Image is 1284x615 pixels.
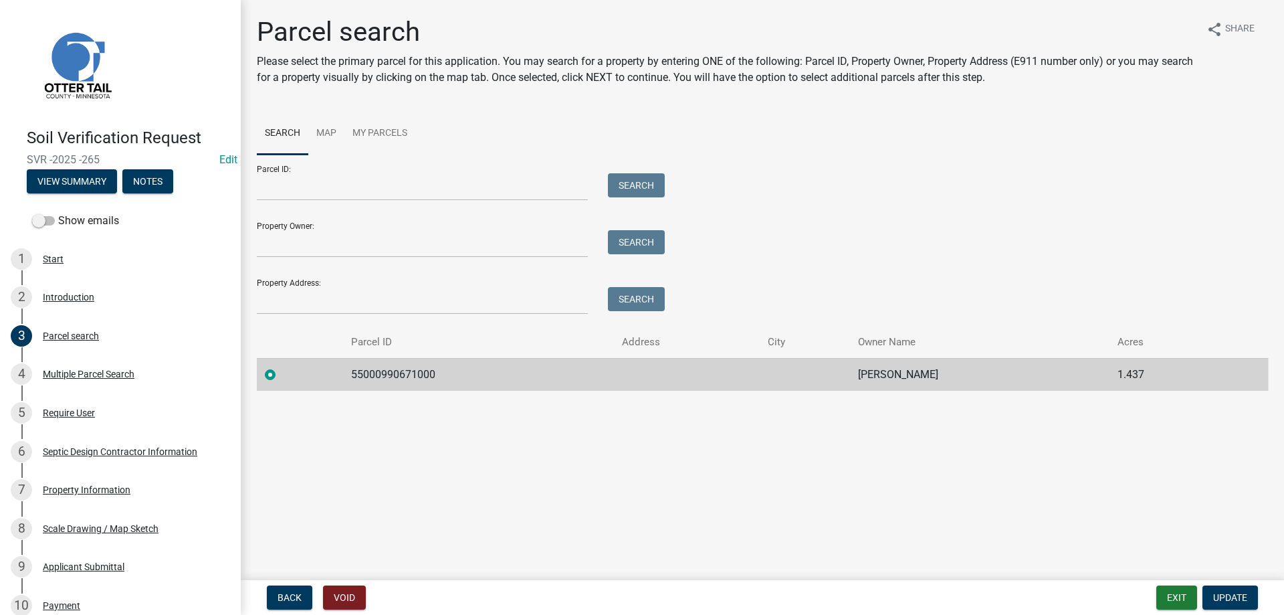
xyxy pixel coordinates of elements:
div: 1 [11,248,32,270]
span: Update [1213,592,1247,603]
button: Back [267,586,312,610]
button: shareShare [1196,16,1265,42]
wm-modal-confirm: Notes [122,177,173,187]
div: Scale Drawing / Map Sketch [43,524,158,533]
button: Update [1202,586,1258,610]
wm-modal-confirm: Edit Application Number [219,153,237,166]
h1: Parcel search [257,16,1196,48]
span: SVR -2025 -265 [27,153,214,166]
td: [PERSON_NAME] [850,358,1109,391]
div: 2 [11,286,32,308]
td: 55000990671000 [343,358,613,391]
div: 3 [11,325,32,347]
div: 4 [11,363,32,385]
div: Introduction [43,292,94,302]
div: Parcel search [43,331,99,341]
label: Show emails [32,213,119,229]
div: 9 [11,556,32,578]
span: Back [278,592,302,603]
div: 7 [11,479,32,501]
img: Otter Tail County, Minnesota [27,14,127,114]
button: Search [608,230,665,254]
a: My Parcels [344,112,415,155]
button: Void [323,586,366,610]
th: Owner Name [850,327,1109,358]
div: Applicant Submittal [43,562,124,572]
button: View Summary [27,169,117,193]
button: Notes [122,169,173,193]
th: Acres [1109,327,1224,358]
div: Septic Design Contractor Information [43,447,197,456]
div: 6 [11,441,32,462]
div: 5 [11,402,32,424]
th: Parcel ID [343,327,613,358]
div: Start [43,254,64,264]
i: share [1206,21,1222,37]
button: Search [608,287,665,311]
th: Address [614,327,760,358]
button: Exit [1156,586,1197,610]
span: Share [1225,21,1255,37]
div: Payment [43,601,80,610]
div: Property Information [43,485,130,495]
th: City [760,327,850,358]
a: Search [257,112,308,155]
a: Edit [219,153,237,166]
div: 8 [11,518,32,539]
td: 1.437 [1109,358,1224,391]
button: Search [608,173,665,197]
div: Multiple Parcel Search [43,369,134,379]
p: Please select the primary parcel for this application. You may search for a property by entering ... [257,54,1196,86]
div: Require User [43,408,95,418]
a: Map [308,112,344,155]
wm-modal-confirm: Summary [27,177,117,187]
h4: Soil Verification Request [27,128,230,148]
